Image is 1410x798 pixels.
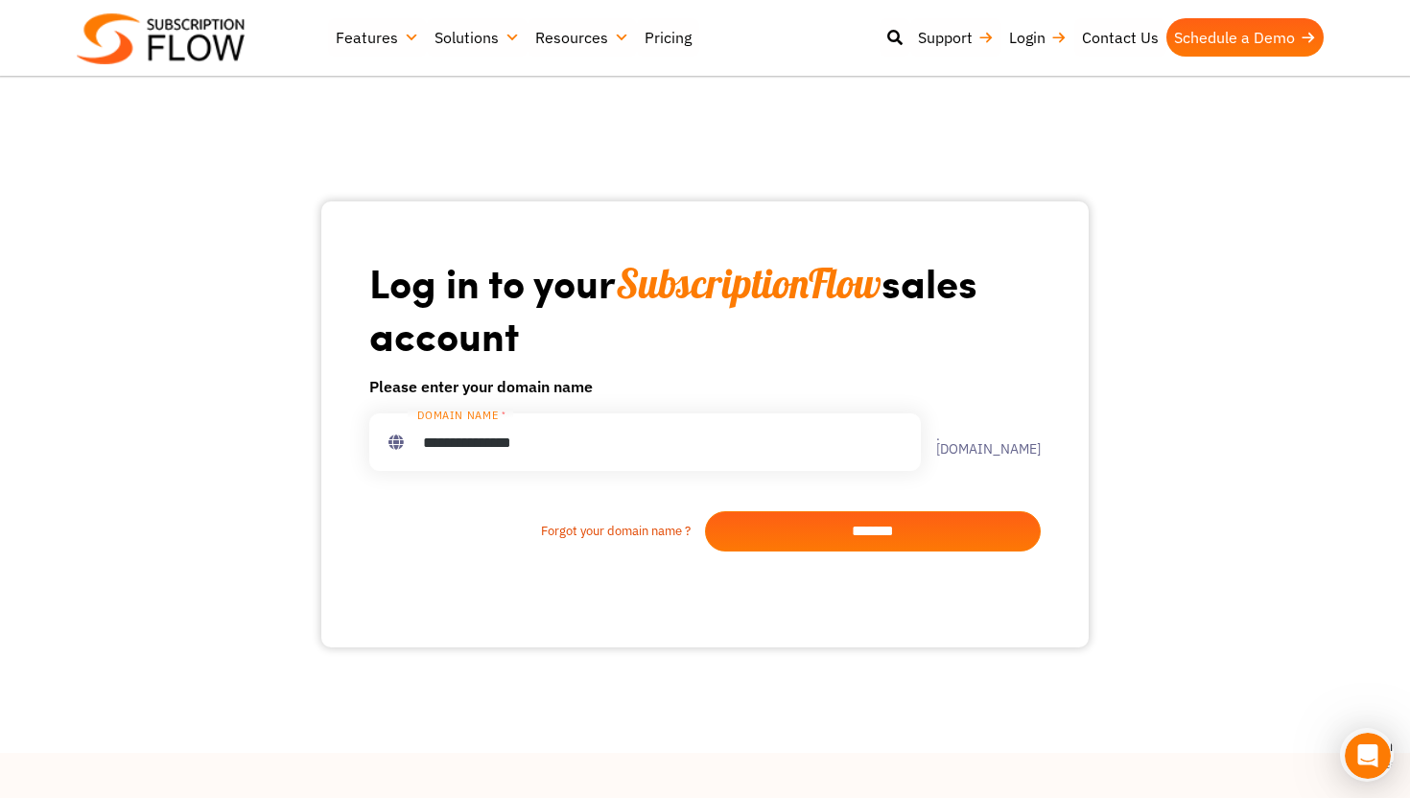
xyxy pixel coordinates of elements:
a: Login [1001,18,1074,57]
div: The team will reply as soon as they can [20,32,287,52]
a: Forgot your domain name ? [369,522,705,541]
iframe: Intercom live chat discovery launcher [1340,728,1394,782]
div: Open Intercom Messenger [8,8,343,60]
a: Contact Us [1074,18,1166,57]
a: Support [910,18,1001,57]
iframe: Intercom live chat [1345,733,1391,779]
img: Subscriptionflow [77,13,245,64]
h1: Log in to your sales account [369,257,1041,360]
div: Need help? [20,16,287,32]
h6: Please enter your domain name [369,375,1041,398]
a: Schedule a Demo [1166,18,1324,57]
a: Pricing [637,18,699,57]
a: Resources [528,18,637,57]
a: Features [328,18,427,57]
span: SubscriptionFlow [616,258,881,309]
label: .[DOMAIN_NAME] [921,429,1041,456]
a: Solutions [427,18,528,57]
